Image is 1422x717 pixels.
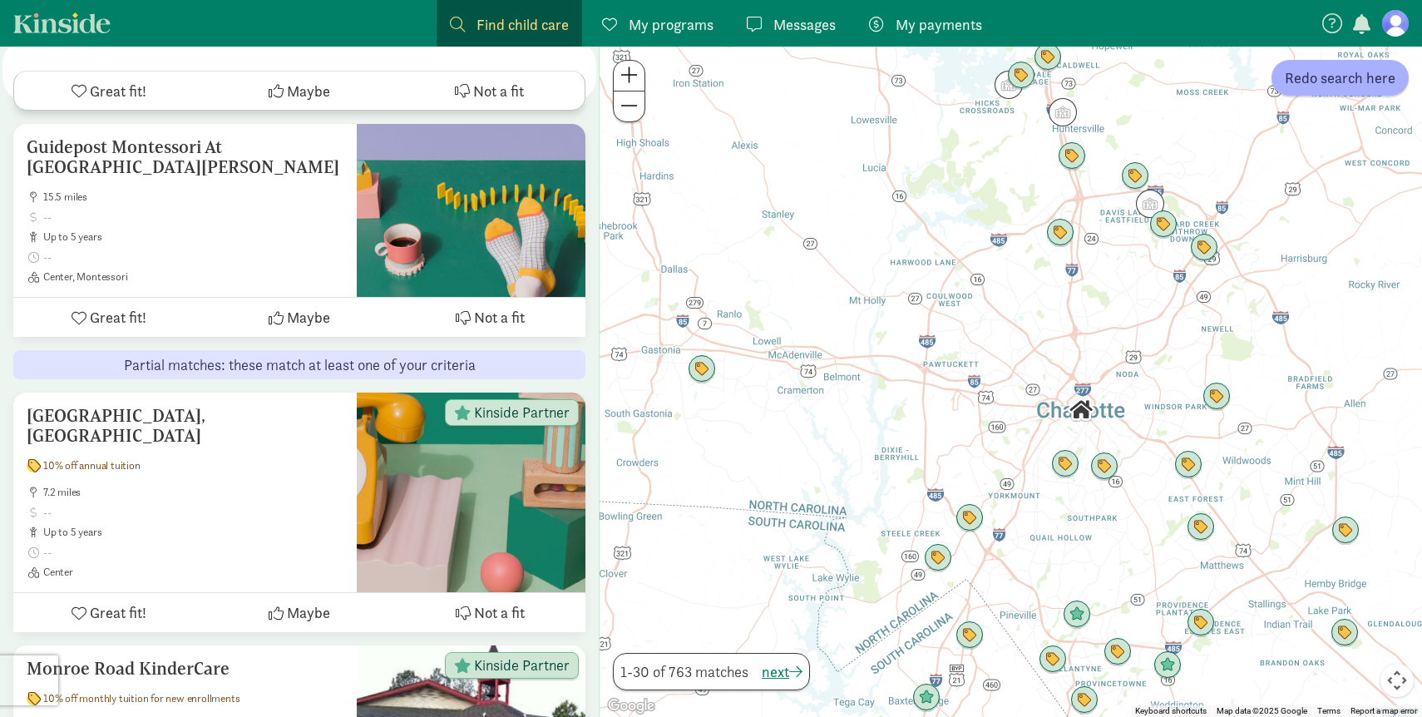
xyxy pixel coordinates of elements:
[394,72,585,110] button: Not a fit
[27,137,343,177] h5: Guidepost Montessori At [GEOGRAPHIC_DATA][PERSON_NAME]
[204,593,394,632] button: Maybe
[287,80,330,102] span: Maybe
[1174,451,1202,479] div: Click to see details
[1187,609,1215,637] div: Click to see details
[43,459,141,472] span: 10% off annual tuition
[1067,396,1095,424] div: Click to see details
[395,298,585,337] button: Not a fit
[474,601,525,624] span: Not a fit
[1285,67,1395,89] span: Redo search here
[1135,705,1207,717] button: Keyboard shortcuts
[474,306,525,329] span: Not a fit
[1331,517,1360,545] div: Click to see details
[13,350,585,379] div: Partial matches: these match at least one of your criteria
[43,486,343,499] span: 7.2 miles
[604,695,659,717] a: Open this area in Google Maps (opens a new window)
[1331,619,1359,647] div: Click to see details
[287,306,330,329] span: Maybe
[43,44,343,57] span: Center, Montessori, Religion based
[1007,62,1035,90] div: Click to see details
[395,593,585,632] button: Not a fit
[13,12,111,33] a: Kinside
[762,660,802,683] button: next
[43,230,343,244] span: up to 5 years
[1271,60,1409,96] button: Redo search here
[13,298,204,337] button: Great fit!
[1202,383,1231,411] div: Click to see details
[473,80,524,102] span: Not a fit
[1049,98,1077,126] div: Click to see details
[1153,651,1182,680] div: Click to see details
[90,601,146,624] span: Great fit!
[14,72,205,110] button: Great fit!
[995,71,1023,99] div: Click to see details
[1149,210,1178,239] div: Click to see details
[1063,601,1091,629] div: Click to see details
[474,405,570,420] span: Kinside Partner
[205,72,395,110] button: Maybe
[1051,450,1079,478] div: Click to see details
[773,13,836,36] span: Messages
[604,695,659,717] img: Google
[688,355,716,383] div: Click to see details
[43,190,343,204] span: 15.5 miles
[1090,452,1118,481] div: Click to see details
[1046,219,1074,247] div: Click to see details
[1190,234,1218,262] div: Click to see details
[43,270,343,284] span: Center, Montessori
[924,544,952,572] div: Click to see details
[912,684,941,712] div: Click to see details
[896,13,982,36] span: My payments
[13,593,204,632] button: Great fit!
[629,13,713,36] span: My programs
[43,692,239,705] span: 10% off monthly tuition for new enrollments
[1070,686,1099,715] div: Click to see details
[620,660,748,683] span: 1-30 of 763 matches
[1039,645,1067,674] div: Click to see details
[1034,43,1062,72] div: Click to see details
[204,298,394,337] button: Maybe
[1121,162,1149,190] div: Click to see details
[90,80,146,102] span: Great fit!
[43,526,343,539] span: up to 5 years
[1104,638,1132,666] div: Click to see details
[27,406,343,446] h5: [GEOGRAPHIC_DATA], [GEOGRAPHIC_DATA]
[43,566,343,579] span: Center
[90,306,146,329] span: Great fit!
[1380,664,1414,697] button: Map camera controls
[955,504,984,532] div: Click to see details
[1058,142,1086,171] div: Click to see details
[955,621,984,650] div: Click to see details
[476,13,569,36] span: Find child care
[1217,706,1307,715] span: Map data ©2025 Google
[287,601,330,624] span: Maybe
[1136,190,1164,218] div: Click to see details
[1187,513,1215,541] div: Click to see details
[474,658,570,673] span: Kinside Partner
[27,659,343,679] h5: Monroe Road KinderCare
[1350,706,1417,715] a: Report a map error
[1317,706,1341,715] a: Terms (opens in new tab)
